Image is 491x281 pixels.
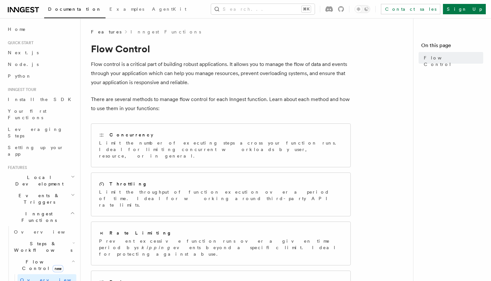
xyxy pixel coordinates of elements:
[11,238,76,256] button: Steps & Workflows
[5,174,71,187] span: Local Development
[99,238,343,257] p: Prevent excessive function runs over a given time period by events beyond a specific limit. Ideal...
[5,105,76,123] a: Your first Functions
[109,132,153,138] h2: Concurrency
[99,140,343,159] p: Limit the number of executing steps across your function runs. Ideal for limiting concurrent work...
[91,95,351,113] p: There are several methods to manage flow control for each Inngest function. Learn about each meth...
[5,192,71,205] span: Events & Triggers
[11,256,76,274] button: Flow Controlnew
[5,94,76,105] a: Install the SDK
[109,6,144,12] span: Examples
[421,52,483,70] a: Flow Control
[5,23,76,35] a: Home
[8,26,26,32] span: Home
[44,2,106,18] a: Documentation
[5,58,76,70] a: Node.js
[5,190,76,208] button: Events & Triggers
[421,42,483,52] h4: On this page
[152,6,186,12] span: AgentKit
[109,230,172,236] h2: Rate Limiting
[302,6,311,12] kbd: ⌘K
[8,109,46,120] span: Your first Functions
[5,208,76,226] button: Inngest Functions
[5,172,76,190] button: Local Development
[5,47,76,58] a: Next.js
[53,265,63,272] span: new
[8,97,75,102] span: Install the SDK
[99,189,343,208] p: Limit the throughput of function execution over a period of time. Ideal for working around third-...
[11,259,71,272] span: Flow Control
[91,29,121,35] span: Features
[8,73,31,79] span: Python
[381,4,440,14] a: Contact sales
[211,4,315,14] button: Search...⌘K
[8,62,39,67] span: Node.js
[106,2,148,18] a: Examples
[91,60,351,87] p: Flow control is a critical part of building robust applications. It allows you to manage the flow...
[5,70,76,82] a: Python
[424,55,483,68] span: Flow Control
[5,165,27,170] span: Features
[8,145,64,157] span: Setting up your app
[5,87,36,92] span: Inngest tour
[443,4,486,14] a: Sign Up
[5,142,76,160] a: Setting up your app
[8,50,39,55] span: Next.js
[11,226,76,238] a: Overview
[48,6,102,12] span: Documentation
[148,2,190,18] a: AgentKit
[109,181,147,187] h2: Throttling
[137,245,173,250] em: skipping
[5,211,70,224] span: Inngest Functions
[91,172,351,216] a: ThrottlingLimit the throughput of function execution over a period of time. Ideal for working aro...
[91,43,351,55] h1: Flow Control
[5,40,33,45] span: Quick start
[355,5,370,13] button: Toggle dark mode
[8,127,63,138] span: Leveraging Steps
[91,123,351,167] a: ConcurrencyLimit the number of executing steps across your function runs. Ideal for limiting conc...
[91,222,351,265] a: Rate LimitingPrevent excessive function runs over a given time period byskippingevents beyond a s...
[131,29,201,35] a: Inngest Functions
[5,123,76,142] a: Leveraging Steps
[14,229,81,235] span: Overview
[11,240,72,253] span: Steps & Workflows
